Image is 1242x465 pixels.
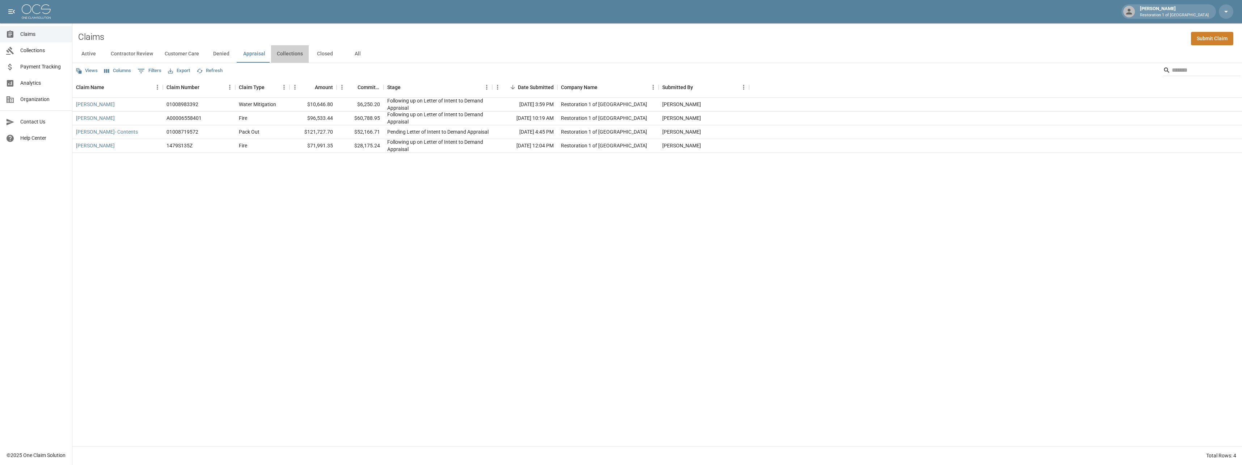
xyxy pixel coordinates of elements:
div: Fire [239,114,247,122]
div: Submitted By [662,77,693,97]
button: Sort [347,82,358,92]
img: ocs-logo-white-transparent.png [22,4,51,19]
a: Submit Claim [1191,32,1233,45]
div: Restoration 1 of Evansville [561,114,647,122]
a: [PERSON_NAME] [76,114,115,122]
button: Menu [279,82,290,93]
div: $10,646.80 [290,98,337,112]
button: Menu [738,82,749,93]
button: Export [166,65,192,76]
div: Amanda Murry [662,101,701,108]
div: Following up on Letter of Intent to Demand Appraisal [387,97,489,112]
div: Restoration 1 of Evansville [561,101,647,108]
div: Following up on Letter of Intent to Demand Appraisal [387,111,489,125]
h2: Claims [78,32,104,42]
button: Menu [648,82,659,93]
div: Pending Letter of Intent to Demand Appraisal [387,128,489,135]
button: Sort [693,82,703,92]
button: Sort [305,82,315,92]
button: Menu [290,82,300,93]
div: $96,533.44 [290,112,337,125]
button: Menu [337,82,347,93]
div: © 2025 One Claim Solution [7,452,66,459]
button: Sort [401,82,411,92]
div: $71,991.35 [290,139,337,153]
div: Company Name [557,77,659,97]
button: Contractor Review [105,45,159,63]
div: $52,166.71 [337,125,384,139]
div: Date Submitted [492,77,557,97]
div: Following up on Letter of Intent to Demand Appraisal [387,138,489,153]
button: Menu [481,82,492,93]
div: $6,250.20 [337,98,384,112]
button: Denied [205,45,237,63]
div: Submitted By [659,77,749,97]
button: Select columns [102,65,133,76]
div: 1479S135Z [166,142,193,149]
div: Amanda Murry [662,114,701,122]
button: Show filters [136,65,163,77]
button: Active [72,45,105,63]
div: Company Name [561,77,597,97]
div: Claim Type [239,77,265,97]
p: Restoration 1 of [GEOGRAPHIC_DATA] [1140,12,1209,18]
a: [PERSON_NAME]- Contents [76,128,138,135]
button: Customer Care [159,45,205,63]
div: Stage [384,77,492,97]
div: Restoration 1 of Evansville [561,128,647,135]
button: Collections [271,45,309,63]
button: Views [74,65,100,76]
a: [PERSON_NAME] [76,101,115,108]
div: Claim Number [166,77,199,97]
span: Payment Tracking [20,63,66,71]
button: Sort [265,82,275,92]
div: $60,788.95 [337,112,384,125]
div: dynamic tabs [72,45,1242,63]
div: Date Submitted [518,77,554,97]
button: open drawer [4,4,19,19]
button: All [341,45,374,63]
div: Water Mitigation [239,101,276,108]
div: Committed Amount [337,77,384,97]
button: Menu [224,82,235,93]
button: Refresh [195,65,224,76]
div: [DATE] 10:19 AM [492,112,557,125]
a: [PERSON_NAME] [76,142,115,149]
div: Claim Number [163,77,235,97]
button: Sort [597,82,608,92]
div: [DATE] 3:59 PM [492,98,557,112]
span: Collections [20,47,66,54]
span: Contact Us [20,118,66,126]
div: Amanda Murry [662,142,701,149]
div: Stage [387,77,401,97]
div: Fire [239,142,247,149]
span: Claims [20,30,66,38]
div: Pack Out [239,128,259,135]
div: [DATE] 4:45 PM [492,125,557,139]
div: Amanda Murry [662,128,701,135]
div: Claim Name [72,77,163,97]
div: Claim Name [76,77,104,97]
button: Sort [104,82,114,92]
span: Help Center [20,134,66,142]
button: Closed [309,45,341,63]
button: Menu [492,82,503,93]
button: Sort [508,82,518,92]
button: Menu [152,82,163,93]
div: 01008983392 [166,101,198,108]
div: Amount [290,77,337,97]
button: Sort [199,82,210,92]
div: $121,727.70 [290,125,337,139]
span: Analytics [20,79,66,87]
div: 01008719572 [166,128,198,135]
div: A00006558401 [166,114,202,122]
button: Appraisal [237,45,271,63]
div: Claim Type [235,77,290,97]
div: [DATE] 12:04 PM [492,139,557,153]
div: Amount [315,77,333,97]
div: [PERSON_NAME] [1137,5,1212,18]
div: Committed Amount [358,77,380,97]
div: Total Rows: 4 [1206,452,1236,459]
div: Search [1163,64,1241,77]
div: Restoration 1 of Evansville [561,142,647,149]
